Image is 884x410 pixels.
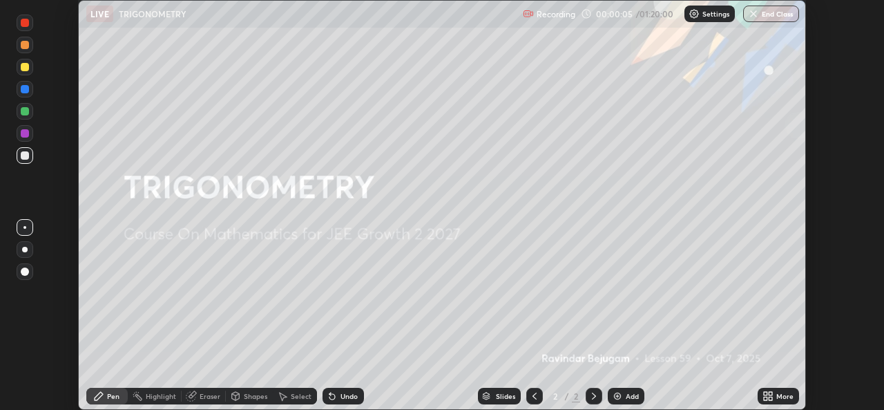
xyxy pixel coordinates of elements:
[689,8,700,19] img: class-settings-icons
[119,8,186,19] p: TRIGONOMETRY
[107,393,119,400] div: Pen
[146,393,176,400] div: Highlight
[743,6,799,22] button: End Class
[523,8,534,19] img: recording.375f2c34.svg
[748,8,759,19] img: end-class-cross
[776,393,794,400] div: More
[626,393,639,400] div: Add
[340,393,358,400] div: Undo
[496,393,515,400] div: Slides
[291,393,311,400] div: Select
[565,392,569,400] div: /
[572,390,580,402] div: 2
[200,393,220,400] div: Eraser
[244,393,267,400] div: Shapes
[537,9,575,19] p: Recording
[612,391,623,402] img: add-slide-button
[90,8,109,19] p: LIVE
[702,10,729,17] p: Settings
[548,392,562,400] div: 2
